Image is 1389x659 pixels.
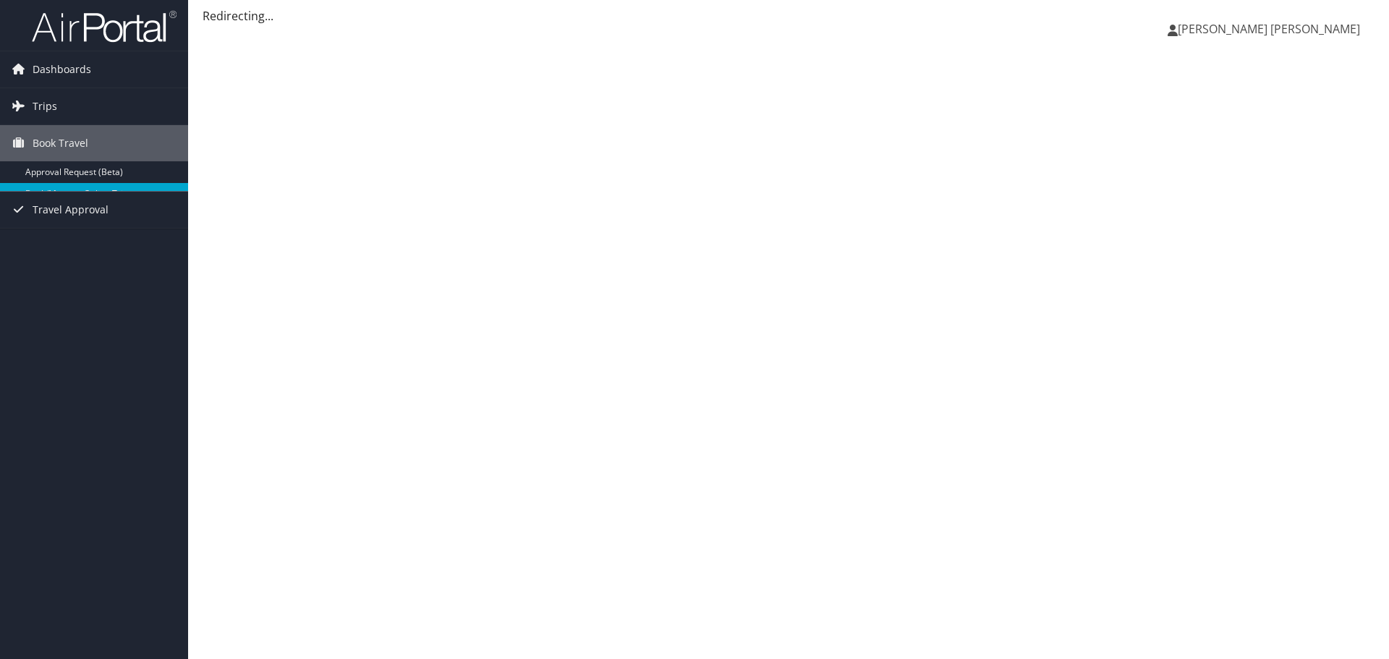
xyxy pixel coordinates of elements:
span: [PERSON_NAME] [PERSON_NAME] [1178,21,1360,37]
span: Book Travel [33,125,88,161]
span: Travel Approval [33,192,109,228]
div: Redirecting... [203,7,1375,25]
span: Trips [33,88,57,124]
span: Dashboards [33,51,91,88]
a: [PERSON_NAME] [PERSON_NAME] [1168,7,1375,51]
img: airportal-logo.png [32,9,177,43]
